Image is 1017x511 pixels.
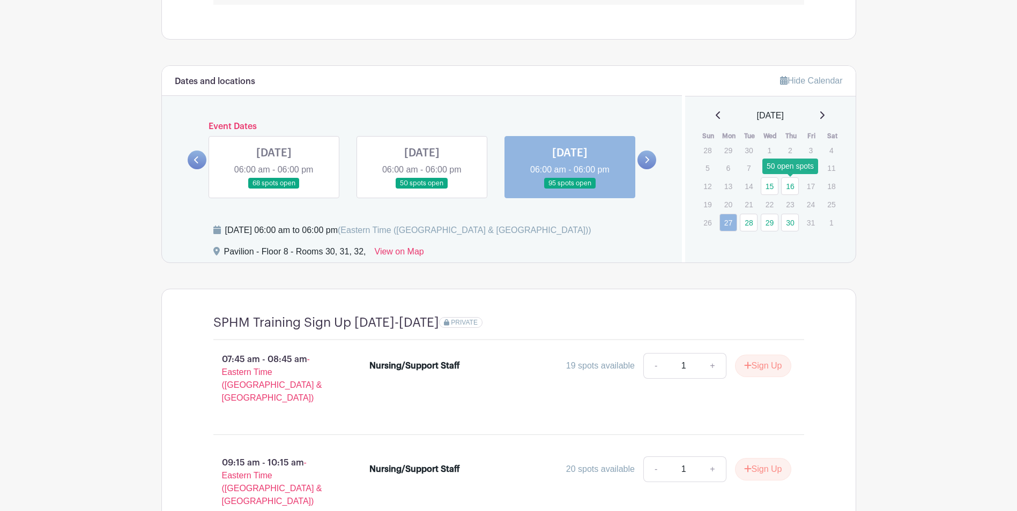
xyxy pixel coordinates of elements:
[735,458,791,480] button: Sign Up
[206,122,638,132] h6: Event Dates
[196,349,353,409] p: 07:45 am - 08:45 am
[699,142,716,159] p: 28
[224,245,366,262] div: Pavilion - Floor 8 - Rooms 30, 31, 32,
[338,226,591,235] span: (Eastern Time ([GEOGRAPHIC_DATA] & [GEOGRAPHIC_DATA]))
[369,359,460,372] div: Nursing/Support Staff
[802,196,820,213] p: 24
[719,160,737,176] p: 6
[802,178,820,194] p: 17
[225,224,591,237] div: [DATE] 06:00 am to 06:00 pm
[566,463,635,476] div: 20 spots available
[451,319,478,326] span: PRIVATE
[643,353,668,379] a: -
[740,196,758,213] p: 21
[175,77,255,87] h6: Dates and locations
[822,196,840,213] p: 25
[740,214,758,231] a: 28
[822,142,840,159] p: 4
[699,214,716,231] p: 26
[757,109,784,122] span: [DATE]
[802,214,820,231] p: 31
[719,178,737,194] p: 13
[740,178,758,194] p: 14
[213,315,439,330] h4: SPHM Training Sign Up [DATE]-[DATE]
[822,160,840,176] p: 11
[762,159,818,174] div: 50 open spots
[761,196,778,213] p: 22
[369,463,460,476] div: Nursing/Support Staff
[761,177,778,195] a: 15
[699,160,716,176] p: 5
[735,355,791,377] button: Sign Up
[739,131,760,141] th: Tue
[719,142,737,159] p: 29
[719,131,740,141] th: Mon
[761,214,778,231] a: 29
[781,142,799,159] p: 2
[801,131,822,141] th: Fri
[740,160,758,176] p: 7
[719,214,737,231] a: 27
[740,142,758,159] p: 30
[802,142,820,159] p: 3
[781,214,799,231] a: 30
[375,245,424,262] a: View on Map
[699,178,716,194] p: 12
[643,456,668,482] a: -
[699,196,716,213] p: 19
[699,353,726,379] a: +
[699,456,726,482] a: +
[822,131,843,141] th: Sat
[566,359,635,372] div: 19 spots available
[822,214,840,231] p: 1
[719,196,737,213] p: 20
[222,458,322,506] span: - Eastern Time ([GEOGRAPHIC_DATA] & [GEOGRAPHIC_DATA])
[822,178,840,194] p: 18
[761,142,778,159] p: 1
[222,355,322,402] span: - Eastern Time ([GEOGRAPHIC_DATA] & [GEOGRAPHIC_DATA])
[760,131,781,141] th: Wed
[780,76,842,85] a: Hide Calendar
[698,131,719,141] th: Sun
[781,196,799,213] p: 23
[781,131,801,141] th: Thu
[781,177,799,195] a: 16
